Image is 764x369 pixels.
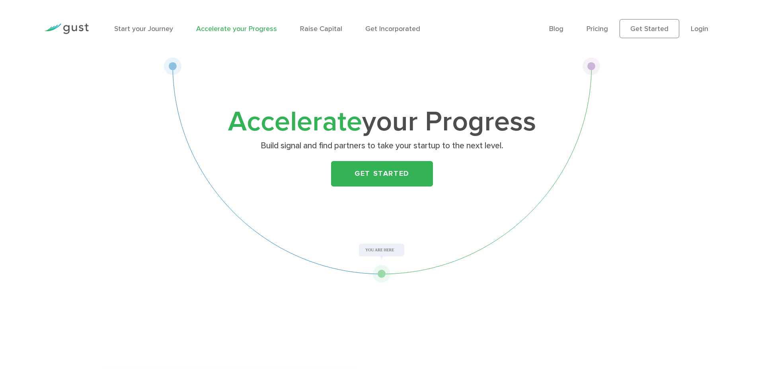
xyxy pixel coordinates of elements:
img: Gust Logo [44,23,89,34]
a: Login [691,25,708,33]
a: Get Started [331,161,433,186]
h1: your Progress [225,109,539,135]
a: Raise Capital [300,25,342,33]
a: Get Incorporated [365,25,420,33]
a: Accelerate your Progress [196,25,277,33]
a: Blog [549,25,563,33]
p: Build signal and find partners to take your startup to the next level. [228,140,536,151]
span: Accelerate [228,105,362,138]
a: Pricing [587,25,608,33]
a: Start your Journey [114,25,173,33]
a: Get Started [620,19,679,38]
